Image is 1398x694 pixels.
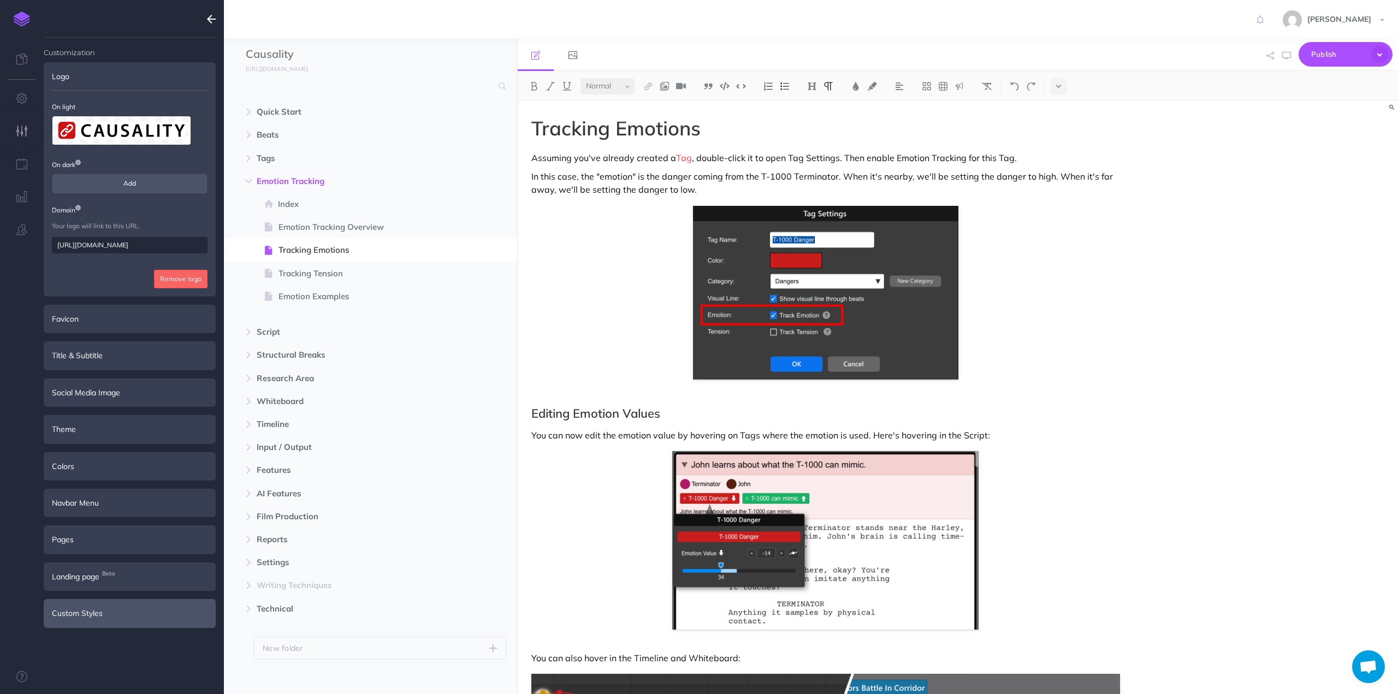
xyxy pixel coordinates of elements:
span: Beats [257,128,438,141]
div: Title & Subtitle [44,341,216,370]
img: Callout dropdown menu button [955,82,964,91]
span: Tracking Emotions [279,244,452,257]
img: logo-mark.svg [14,11,30,27]
input: Search [246,76,492,96]
span: Structural Breaks [257,348,438,361]
p: You can now edit the emotion value by hovering on Tags where the emotion is used. Here's hovering... [531,429,1121,442]
span: Timeline [257,418,438,431]
a: [URL][DOMAIN_NAME] [224,63,319,74]
img: bdHvZYgBggHCdQrwTiiL.png [693,206,958,380]
span: Tracking Tension [279,267,452,280]
img: Text color button [851,82,861,91]
span: Film Production [257,510,438,523]
p: Your logo will link to this URL. [52,221,208,231]
span: Emotion Examples [279,290,452,303]
span: AI Features [257,487,438,500]
span: Reports [257,533,438,546]
div: Favicon [44,305,216,333]
div: Navbar Menu [44,489,216,517]
div: Open chat [1352,650,1385,683]
input: https://yoursite.com/ [52,237,208,253]
span: Settings [257,556,438,569]
span: [PERSON_NAME] [1302,14,1377,24]
button: New folder [254,637,506,660]
span: Beta [99,568,117,579]
div: Social Media Image [44,378,216,407]
div: Colors [44,452,216,481]
img: Underline button [562,82,572,91]
img: logo.png [52,116,191,145]
span: Features [257,464,438,477]
img: Headings dropdown button [807,82,817,91]
img: C9UwjKQGmeYFyLy2s5os.png [672,451,979,630]
small: [URL][DOMAIN_NAME] [246,65,308,73]
img: Clear styles button [982,82,992,91]
span: Add [52,174,207,193]
img: Blockquote button [703,82,713,91]
img: Inline code button [736,82,746,90]
span: Technical [257,602,438,615]
img: Link button [643,82,653,91]
img: Alignment dropdown menu button [895,82,904,91]
div: Custom Styles [44,599,216,627]
img: Paragraph button [824,82,833,91]
span: Emotion Tracking [257,175,438,188]
img: Redo [1026,82,1036,91]
span: Research Area [257,372,438,385]
div: Pages [44,525,216,554]
img: Ordered list button [763,82,773,91]
img: Add video button [676,82,686,91]
span: Publish [1311,46,1366,63]
div: Theme [44,415,216,443]
button: Remove logo [154,270,208,288]
input: Documentation Name [246,46,374,63]
img: 5e65f80bd5f055f0ce8376a852e1104c.jpg [1283,10,1302,29]
span: Whiteboard [257,395,438,408]
p: You can also hover in the Timeline and Whiteboard: [531,651,1121,665]
span: Script [257,325,438,339]
img: Create table button [938,82,948,91]
p: On light [52,102,208,112]
h1: Tracking Emotions [531,117,1121,139]
img: Code block button [720,82,730,90]
img: Undo [1010,82,1020,91]
p: Assuming you've already created a , double-click it to open Tag Settings. Then enable Emotion Tra... [531,151,1121,164]
img: Text background color button [867,82,877,91]
img: Italic button [546,82,555,91]
div: Logo [44,62,216,91]
span: Landing page [52,571,99,583]
img: Bold button [529,82,539,91]
span: Quick Start [257,105,438,118]
p: In this case, the "emotion" is the danger coming from the T-1000 Terminator. When it's nearby, we... [531,170,1121,196]
h4: Customization [44,38,216,56]
span: Writing Techniques [257,579,438,592]
img: Add image button [660,82,670,91]
p: Domain [52,205,208,215]
span: Emotion Tracking Overview [279,221,452,234]
div: Landing pageBeta [44,562,216,591]
p: New folder [263,642,303,654]
h2: Editing Emotion Values [531,407,1121,420]
span: Input / Output [257,441,438,454]
img: Unordered list button [780,82,790,91]
span: Index [278,198,452,211]
button: Publish [1299,42,1393,67]
p: On dark [52,159,208,170]
a: Tag [676,152,692,163]
span: Tags [257,152,438,165]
